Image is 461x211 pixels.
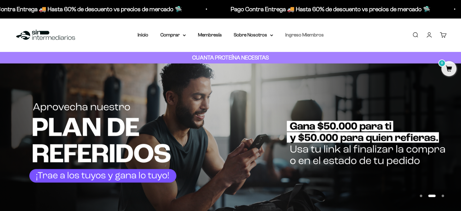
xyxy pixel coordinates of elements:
summary: Comprar [160,31,186,39]
strong: CUANTA PROTEÍNA NECESITAS [192,54,269,61]
a: Ingreso Miembros [285,32,324,37]
summary: Sobre Nosotros [234,31,273,39]
a: 0 [441,66,456,73]
a: Inicio [138,32,148,37]
p: Pago Contra Entrega 🚚 Hasta 60% de descuento vs precios de mercado 🛸 [225,4,424,14]
a: Membresía [198,32,222,37]
mark: 0 [438,60,446,67]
